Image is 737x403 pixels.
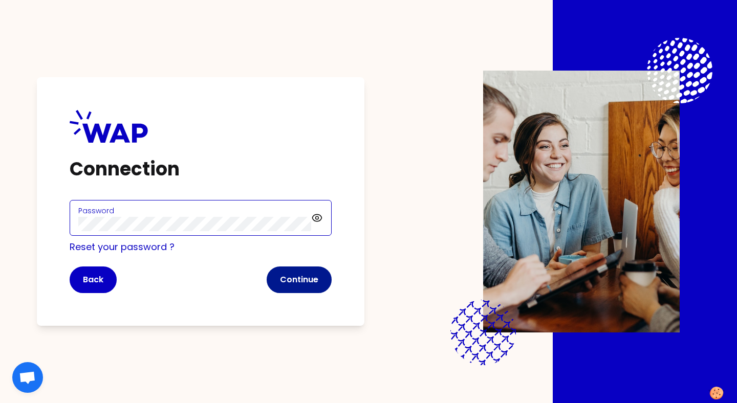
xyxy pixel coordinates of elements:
a: Reset your password ? [70,240,175,253]
label: Password [78,206,114,216]
img: Description [483,71,680,332]
div: Open chat [12,362,43,393]
h1: Connection [70,159,332,180]
button: Continue [267,266,332,293]
button: Back [70,266,117,293]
